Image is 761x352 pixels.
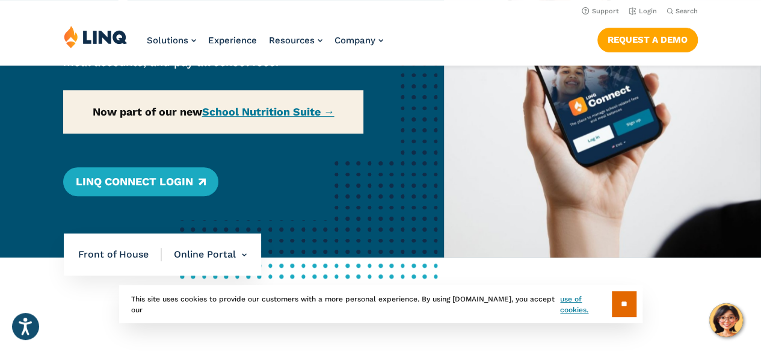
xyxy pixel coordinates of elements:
img: LINQ | K‑12 Software [64,25,128,48]
nav: Primary Navigation [147,25,383,65]
div: This site uses cookies to provide our customers with a more personal experience. By using [DOMAIN... [119,285,642,323]
span: Resources [269,35,315,46]
span: Front of House [78,248,162,261]
a: Request a Demo [597,28,698,52]
a: Resources [269,35,322,46]
strong: Now part of our new [93,105,334,118]
span: Company [334,35,375,46]
a: Company [334,35,383,46]
span: Solutions [147,35,188,46]
nav: Button Navigation [597,25,698,52]
a: Login [629,7,657,15]
a: LINQ Connect Login [63,167,218,196]
button: Open Search Bar [667,7,698,16]
a: Support [582,7,619,15]
a: use of cookies. [560,294,611,315]
li: Online Portal [162,233,247,276]
button: Hello, have a question? Let’s chat. [709,303,743,337]
a: Experience [208,35,257,46]
a: Solutions [147,35,196,46]
span: Search [676,7,698,15]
